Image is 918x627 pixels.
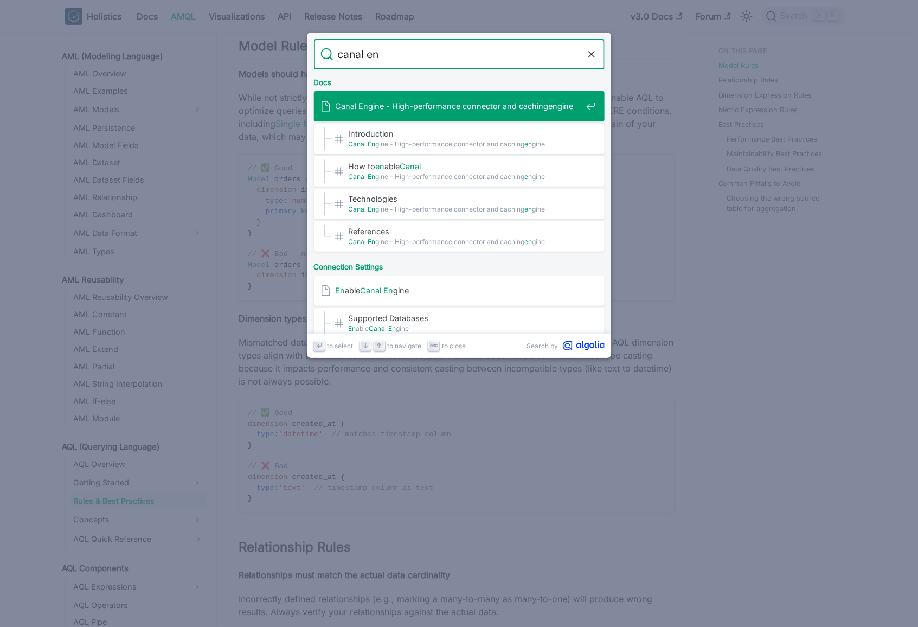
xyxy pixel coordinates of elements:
[349,238,367,246] mark: Canal
[349,205,367,213] mark: Canal
[328,341,354,351] span: to select
[336,101,582,111] span: gine - High-performance connector and caching gine
[314,91,605,121] a: Canal Engine - High-performance connector and cachingengine
[349,161,582,171] span: How to able ​
[362,342,370,350] svg: Arrow down
[349,171,582,182] span: gine - High-performance connector and caching gine
[349,204,582,214] span: gine - High-performance connector and caching gine
[333,39,585,69] input: Search docs
[314,221,605,252] a: References​Canal Engine - High-performance connector and cachingengine
[368,238,376,246] mark: En
[336,285,582,296] span: able gine
[336,286,345,295] mark: En
[314,124,605,154] a: Introduction​Canal Engine - High-performance connector and cachingengine
[563,341,605,351] svg: Algolia
[525,205,532,213] mark: en
[349,313,582,323] span: Supported Databases​
[585,48,598,61] button: Clear the query
[349,226,582,236] span: References​
[349,140,367,148] mark: Canal
[312,254,607,276] div: Connection Settings
[349,129,582,139] span: Introduction​
[315,342,323,350] svg: Enter key
[361,286,382,295] mark: Canal
[430,342,438,350] svg: Escape key
[314,189,605,219] a: Technologies​Canal Engine - High-performance connector and cachingengine
[525,172,532,181] mark: en
[349,236,582,247] span: gine - High-performance connector and caching gine
[336,101,357,111] mark: Canal
[388,341,422,351] span: to navigate
[314,156,605,187] a: How toenableCanal​Canal Engine - High-performance connector and cachingengine
[312,69,607,91] div: Docs
[375,342,383,350] svg: Arrow up
[349,139,582,149] span: gine - High-performance connector and caching gine
[376,162,385,171] mark: en
[349,324,356,332] mark: En
[527,341,558,351] span: Search by
[527,341,605,351] a: Search byAlgolia
[349,323,582,334] span: able gine
[549,101,558,111] mark: en
[368,140,376,148] mark: En
[349,194,582,204] span: Technologies​
[442,341,466,351] span: to close
[314,276,605,306] a: EnableCanal Engine
[525,238,532,246] mark: en
[314,308,605,338] a: Supported Databases​EnableCanal Engine
[525,140,532,148] mark: en
[389,324,396,332] mark: En
[359,101,369,111] mark: En
[368,205,376,213] mark: En
[368,172,376,181] mark: En
[384,286,394,295] mark: En
[400,162,421,171] mark: Canal
[369,324,387,332] mark: Canal
[349,172,367,181] mark: Canal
